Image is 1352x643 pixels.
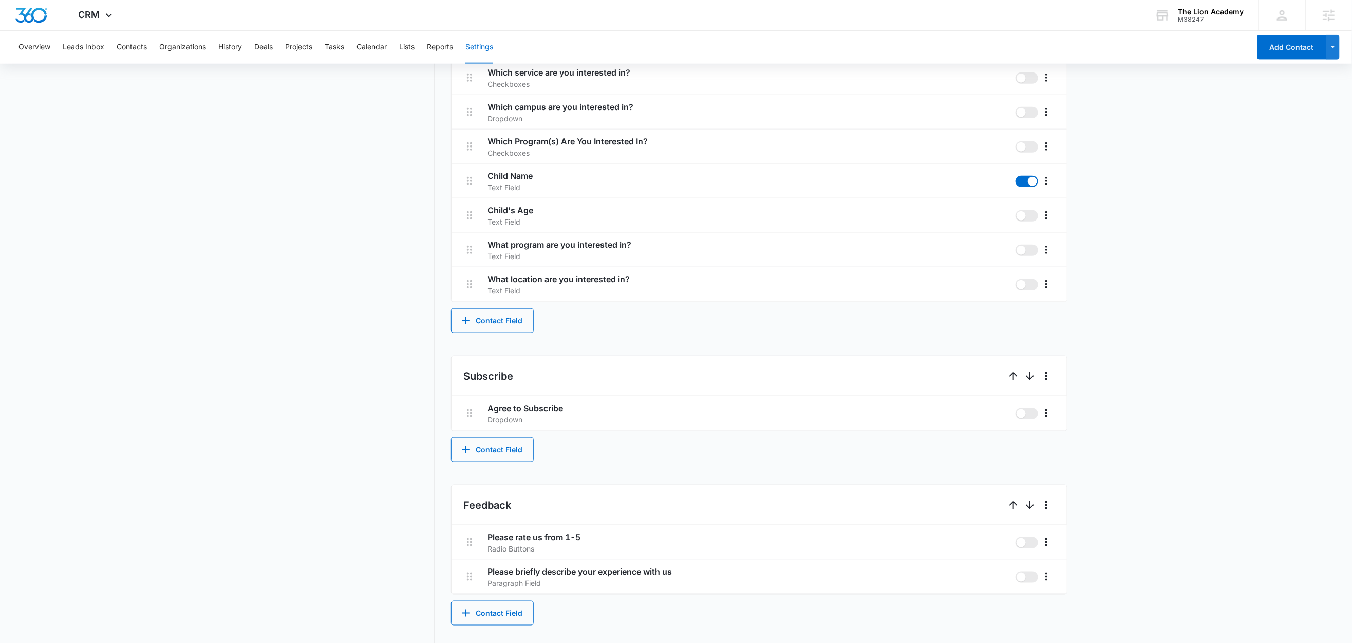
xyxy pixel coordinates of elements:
[488,204,1007,216] h3: Child's Age
[465,31,493,64] button: Settings
[18,31,50,64] button: Overview
[1038,534,1055,550] button: More
[464,369,514,384] h2: Subscribe
[488,148,530,158] p: Checkboxes
[488,216,521,227] p: Text Field
[488,565,1007,578] h3: Please briefly describe your experience with us
[427,31,453,64] button: Reports
[1022,497,1038,513] button: Down
[488,79,530,89] p: Checkboxes
[1005,497,1022,513] button: Up
[325,31,344,64] button: Tasks
[218,31,242,64] button: History
[451,437,534,462] button: Contact Field
[488,578,541,589] p: Paragraph Field
[451,308,534,333] button: Contact Field
[488,101,1007,113] h3: Which campus are you interested in?
[1038,104,1055,120] button: More
[488,414,523,425] p: Dropdown
[488,66,1007,79] h3: Which service are you interested in?
[1038,568,1055,585] button: More
[488,135,1007,148] h3: Which Program(s) Are You Interested In?
[1178,16,1244,23] div: account id
[1038,368,1055,384] button: More
[254,31,273,64] button: Deals
[1038,405,1055,421] button: More
[159,31,206,64] button: Organizations
[1038,497,1055,513] button: More
[1022,368,1038,384] button: Down
[1038,173,1055,189] button: More
[1038,138,1055,155] button: More
[1005,368,1022,384] button: Up
[488,402,1007,414] h3: Agree to Subscribe
[1038,276,1055,292] button: More
[79,9,100,20] span: CRM
[117,31,147,64] button: Contacts
[1038,69,1055,86] button: More
[488,182,521,193] p: Text Field
[1257,35,1326,60] button: Add Contact
[285,31,312,64] button: Projects
[488,273,1007,285] h3: What location are you interested in?
[451,601,534,626] button: Contact Field
[488,238,1007,251] h3: What program are you interested in?
[399,31,415,64] button: Lists
[1038,242,1055,258] button: More
[488,170,1007,182] h3: Child Name
[488,543,535,554] p: Radio Buttons
[1038,207,1055,224] button: More
[488,251,521,262] p: Text Field
[1178,8,1244,16] div: account name
[488,113,523,124] p: Dropdown
[488,285,521,296] p: Text Field
[356,31,387,64] button: Calendar
[464,498,512,513] h2: Feedback
[488,531,1007,543] h3: Please rate us from 1-5
[63,31,104,64] button: Leads Inbox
